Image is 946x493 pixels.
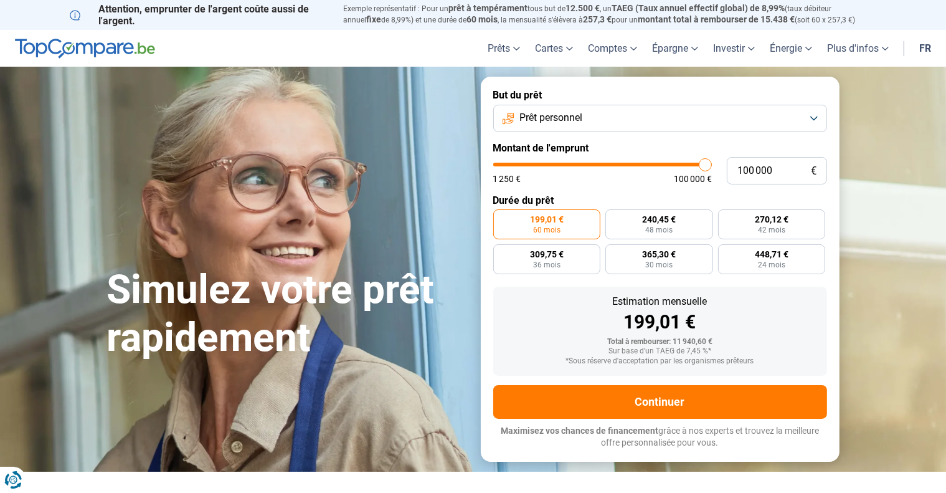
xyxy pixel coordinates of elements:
div: Estimation mensuelle [503,297,817,307]
div: 199,01 € [503,313,817,332]
span: 199,01 € [530,215,564,224]
span: 30 mois [645,261,673,269]
span: 60 mois [533,226,561,234]
p: Exemple représentatif : Pour un tous but de , un (taux débiteur annuel de 8,99%) et une durée de ... [344,3,877,26]
span: 48 mois [645,226,673,234]
span: prêt à tempérament [449,3,528,13]
a: Comptes [580,30,645,67]
div: Sur base d'un TAEG de 7,45 %* [503,347,817,356]
a: Épargne [645,30,706,67]
a: Cartes [527,30,580,67]
div: Total à rembourser: 11 940,60 € [503,338,817,347]
div: *Sous réserve d'acceptation par les organismes prêteurs [503,357,817,366]
span: 270,12 € [755,215,788,224]
span: Maximisez vos chances de financement [501,426,658,436]
label: Durée du prêt [493,194,827,206]
a: Plus d'infos [820,30,896,67]
label: But du prêt [493,89,827,101]
span: TAEG (Taux annuel effectif global) de 8,99% [612,3,785,13]
label: Montant de l'emprunt [493,142,827,154]
p: grâce à nos experts et trouvez la meilleure offre personnalisée pour vous. [493,425,827,449]
span: montant total à rembourser de 15.438 € [638,14,795,24]
span: 240,45 € [642,215,676,224]
button: Continuer [493,385,827,419]
span: Prêt personnel [519,111,582,125]
span: 1 250 € [493,175,521,183]
a: Énergie [762,30,820,67]
span: fixe [367,14,382,24]
span: 309,75 € [530,250,564,259]
span: € [811,166,817,176]
span: 448,71 € [755,250,788,259]
button: Prêt personnel [493,105,827,132]
span: 42 mois [758,226,785,234]
a: Prêts [480,30,527,67]
span: 60 mois [467,14,498,24]
span: 257,3 € [584,14,612,24]
a: fr [912,30,939,67]
span: 36 mois [533,261,561,269]
a: Investir [706,30,762,67]
span: 365,30 € [642,250,676,259]
span: 24 mois [758,261,785,269]
h1: Simulez votre prêt rapidement [107,266,466,362]
p: Attention, emprunter de l'argent coûte aussi de l'argent. [70,3,329,27]
img: TopCompare [15,39,155,59]
span: 12.500 € [566,3,600,13]
span: 100 000 € [674,175,712,183]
